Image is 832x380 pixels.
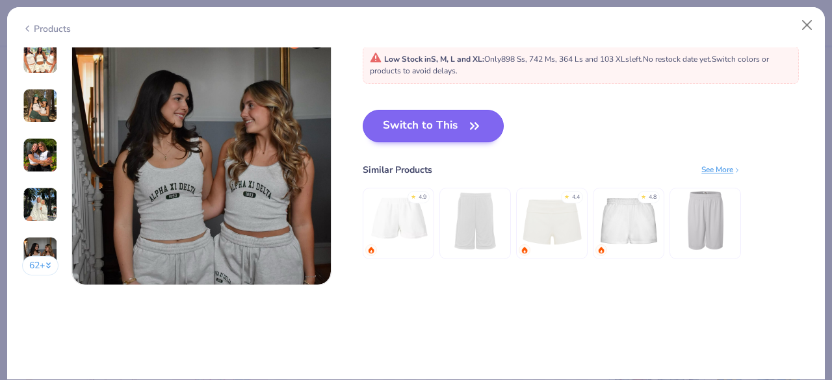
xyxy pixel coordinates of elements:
img: User generated content [23,88,58,123]
span: Only 898 Ss, 742 Ms, 364 Ls and 103 XLs left. Switch colors or products to avoid delays. [370,54,769,76]
div: 4.9 [419,193,426,202]
img: User generated content [23,39,58,74]
img: User generated content [23,236,58,272]
button: Close [795,13,820,38]
img: Badger B-Core 9" Shorts [675,190,736,251]
strong: Low Stock in S, M, L and XL : [384,54,484,64]
div: Products [22,22,71,36]
img: User generated content [23,187,58,222]
img: Fresh Prints Lindsey Fold-over Lounge Shorts [521,190,583,251]
img: Badger Pro Mesh 9" Shorts with Pockets [445,190,506,251]
img: 76febc9e-614e-4736-b8e5-84d23535dba7 [72,26,331,285]
img: User generated content [23,138,58,173]
button: 62+ [22,256,59,275]
div: See More [701,164,741,175]
img: Fresh Prints Terry Shorts [368,190,430,251]
img: Fresh Prints Miami Heavyweight Shorts [598,190,660,251]
div: 4.8 [649,193,656,202]
button: Switch to This [363,110,504,142]
div: ★ [564,193,569,198]
div: Similar Products [363,163,432,177]
div: ★ [411,193,416,198]
img: trending.gif [521,246,528,254]
div: 4.4 [572,193,580,202]
span: No restock date yet. [643,54,712,64]
img: trending.gif [367,246,375,254]
div: ★ [641,193,646,198]
img: trending.gif [597,246,605,254]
